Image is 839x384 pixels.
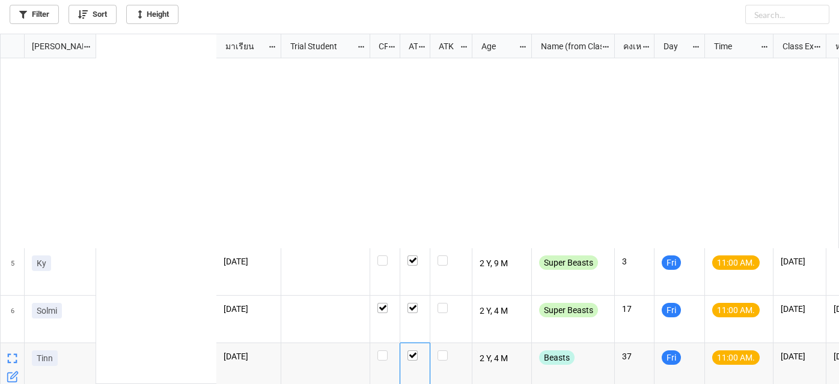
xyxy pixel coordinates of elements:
div: Beasts [539,350,575,365]
input: Search... [745,5,829,24]
p: [DATE] [224,255,273,267]
div: grid [1,34,96,58]
div: Day [656,40,692,53]
a: Height [126,5,178,24]
div: Class Expiration [775,40,814,53]
p: 2 Y, 4 M [480,350,525,367]
p: Tinn [37,352,53,364]
p: 2 Y, 9 M [480,255,525,272]
p: 2 Y, 4 M [480,303,525,320]
p: Solmi [37,305,57,317]
div: มาเรียน [218,40,268,53]
p: Ky [37,257,46,269]
div: ATK [432,40,459,53]
div: Trial Student [283,40,356,53]
div: CF [371,40,388,53]
p: [DATE] [781,303,819,315]
div: Fri [662,255,681,270]
p: [DATE] [224,350,273,362]
div: 11:00 AM. [712,350,760,365]
div: Time [707,40,760,53]
div: Super Beasts [539,255,598,270]
div: ATT [401,40,418,53]
p: 17 [622,303,647,315]
p: [DATE] [224,303,273,315]
div: คงเหลือ (from Nick Name) [616,40,641,53]
span: 6 [11,296,14,343]
div: 11:00 AM. [712,255,760,270]
div: 11:00 AM. [712,303,760,317]
div: Age [474,40,519,53]
p: 37 [622,350,647,362]
div: Fri [662,350,681,365]
a: Filter [10,5,59,24]
div: Name (from Class) [534,40,602,53]
a: Sort [69,5,117,24]
p: 3 [622,255,647,267]
span: 5 [11,248,14,295]
p: [DATE] [781,350,819,362]
div: Super Beasts [539,303,598,317]
div: [PERSON_NAME] Name [25,40,83,53]
div: Fri [662,303,681,317]
p: [DATE] [781,255,819,267]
